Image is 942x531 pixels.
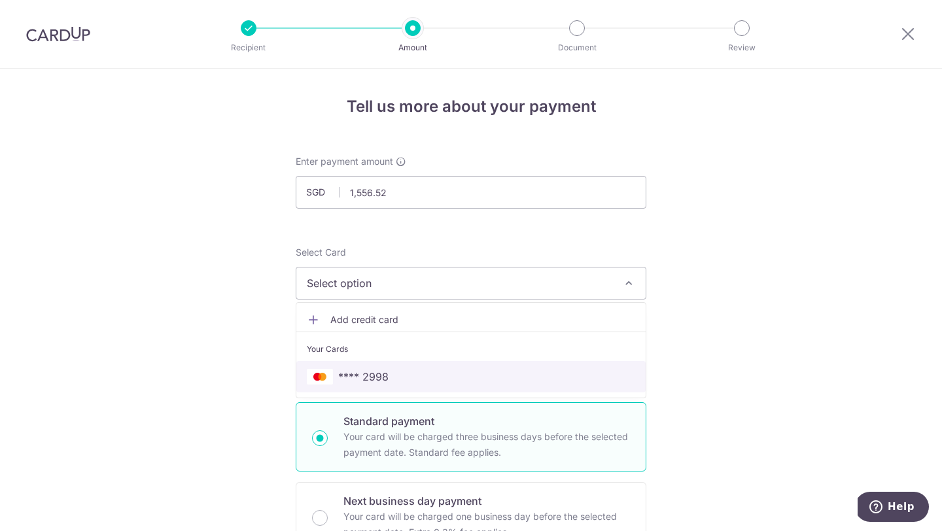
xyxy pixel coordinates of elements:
p: Recipient [200,41,297,54]
span: Your Cards [307,343,348,356]
span: Add credit card [330,313,635,326]
p: Review [693,41,790,54]
ul: Select option [296,302,646,398]
span: translation missing: en.payables.payment_networks.credit_card.summary.labels.select_card [296,247,346,258]
span: SGD [306,186,340,199]
iframe: Opens a widget where you can find more information [858,492,929,524]
h4: Tell us more about your payment [296,95,646,118]
p: Your card will be charged three business days before the selected payment date. Standard fee appl... [343,429,630,460]
p: Amount [364,41,461,54]
span: Enter payment amount [296,155,393,168]
a: Add credit card [296,308,646,332]
span: Select option [307,275,612,291]
img: MASTERCARD [307,369,333,385]
button: Select option [296,267,646,300]
input: 0.00 [296,176,646,209]
img: CardUp [26,26,90,42]
p: Standard payment [343,413,630,429]
p: Next business day payment [343,493,630,509]
p: Document [529,41,625,54]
